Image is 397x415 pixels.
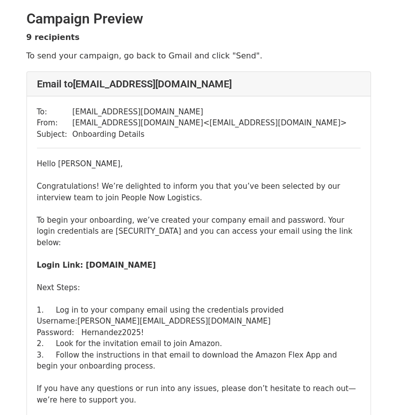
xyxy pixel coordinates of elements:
[37,129,72,140] td: Subject:
[72,129,347,140] td: Onboarding Details
[37,78,361,90] h4: Email to [EMAIL_ADDRESS][DOMAIN_NAME]
[26,10,371,27] h2: Campaign Preview
[37,261,156,270] b: Login Link: [DOMAIN_NAME]
[72,117,347,129] td: [EMAIL_ADDRESS][DOMAIN_NAME] < [EMAIL_ADDRESS][DOMAIN_NAME] >
[26,50,371,61] p: To send your campaign, go back to Gmail and click "Send".
[72,106,347,118] td: [EMAIL_ADDRESS][DOMAIN_NAME]
[37,117,72,129] td: From:
[37,106,72,118] td: To:
[26,32,80,42] strong: 9 recipients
